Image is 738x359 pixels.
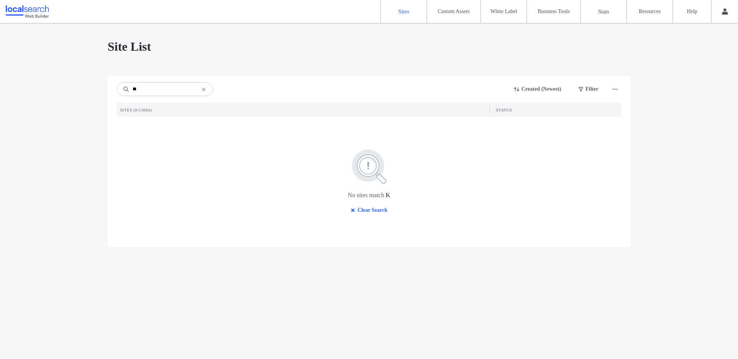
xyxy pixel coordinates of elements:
label: Custom Assets [438,8,470,15]
span: Site List [108,39,151,54]
img: search.svg [341,148,397,185]
label: White Label [490,8,517,15]
span: SITES (0/13604) [120,108,152,112]
label: Resources [639,8,661,15]
label: Sites [398,8,409,15]
button: Clear Search [344,204,394,216]
span: K [386,191,390,199]
button: Created (Newest) [507,83,568,95]
span: STATUS [496,108,512,112]
label: Business Tools [538,8,570,15]
span: No sites match [348,191,384,199]
label: Stats [598,8,609,15]
button: Filter [571,83,606,95]
label: Help [687,8,697,15]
